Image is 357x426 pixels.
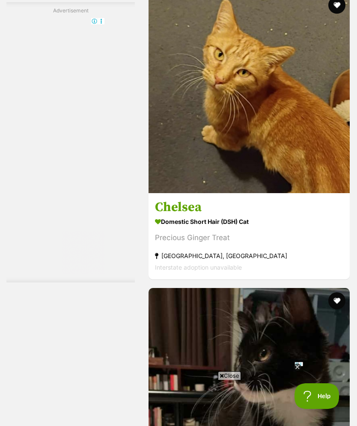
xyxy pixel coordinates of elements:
[6,2,135,283] div: Advertisement
[149,193,350,280] a: Chelsea Domestic Short Hair (DSH) Cat Precious Ginger Treat [GEOGRAPHIC_DATA], [GEOGRAPHIC_DATA] ...
[155,264,242,271] span: Interstate adoption unavailable
[155,250,343,262] strong: [GEOGRAPHIC_DATA], [GEOGRAPHIC_DATA]
[36,18,105,274] iframe: Advertisement
[23,383,334,422] iframe: Advertisement
[155,216,343,228] strong: Domestic Short Hair (DSH) Cat
[155,200,343,216] h3: Chelsea
[328,292,345,309] button: favourite
[295,383,340,409] iframe: Help Scout Beacon - Open
[155,232,343,244] div: Precious Ginger Treat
